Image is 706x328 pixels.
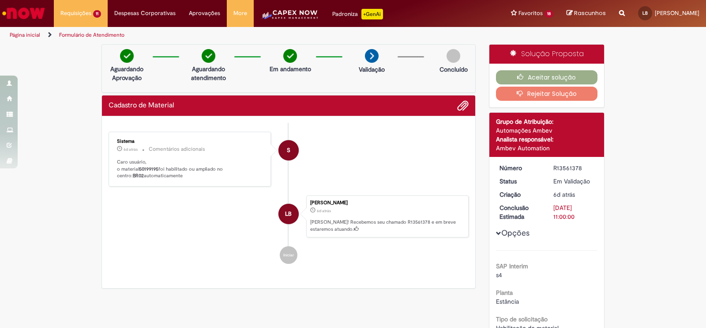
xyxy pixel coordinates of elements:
[93,10,101,18] span: 11
[496,262,528,270] b: SAP Interim
[496,144,598,153] div: Ambev Automation
[496,87,598,101] button: Rejeitar Solução
[553,191,575,198] time: 24/09/2025 07:43:16
[359,65,385,74] p: Validação
[187,65,230,82] p: Aguardando atendimento
[457,100,469,111] button: Adicionar anexos
[496,135,598,144] div: Analista responsável:
[149,145,205,153] small: Comentários adicionais
[655,9,699,17] span: [PERSON_NAME]
[59,31,124,38] a: Formulário de Atendimento
[1,4,46,22] img: ServiceNow
[117,139,264,144] div: Sistema
[553,191,575,198] span: 6d atrás
[317,208,331,214] span: 6d atrás
[285,203,292,225] span: LB
[496,126,598,135] div: Automações Ambev
[553,190,594,199] div: 24/09/2025 07:43:16
[60,9,91,18] span: Requisições
[317,208,331,214] time: 24/09/2025 07:43:16
[567,9,606,18] a: Rascunhos
[310,200,464,206] div: [PERSON_NAME]
[7,27,464,43] ul: Trilhas de página
[493,164,547,172] dt: Número
[124,147,138,152] span: 6d atrás
[574,9,606,17] span: Rascunhos
[278,204,299,224] div: LUCAS ROCHA BELO
[493,190,547,199] dt: Criação
[189,9,220,18] span: Aprovações
[496,271,502,279] span: s4
[109,102,174,110] h2: Cadastro de Material Histórico de tíquete
[120,49,134,63] img: check-circle-green.png
[496,315,548,323] b: Tipo de solicitação
[439,65,468,74] p: Concluído
[332,9,383,19] div: Padroniza
[114,9,176,18] span: Despesas Corporativas
[361,9,383,19] p: +GenAi
[105,65,148,82] p: Aguardando Aprovação
[310,219,464,233] p: [PERSON_NAME]! Recebemos seu chamado R13561378 e em breve estaremos atuando.
[496,70,598,84] button: Aceitar solução
[447,49,460,63] img: img-circle-grey.png
[133,172,144,179] b: BR02
[642,10,648,16] span: LB
[278,140,299,160] div: System
[553,164,594,172] div: R13561378
[260,9,319,27] img: CapexLogo5.png
[117,159,264,179] p: Caro usuário, o material foi habilitado ou ampliado no centro: automaticamente
[202,49,215,63] img: check-circle-green.png
[518,9,543,18] span: Favoritos
[270,65,311,73] p: Em andamento
[139,166,158,172] b: 50199195
[109,123,469,273] ul: Histórico de tíquete
[287,140,290,161] span: S
[489,45,605,64] div: Solução Proposta
[496,297,519,305] span: Estância
[545,10,553,18] span: 18
[283,49,297,63] img: check-circle-green.png
[10,31,40,38] a: Página inicial
[493,177,547,186] dt: Status
[493,203,547,221] dt: Conclusão Estimada
[496,117,598,126] div: Grupo de Atribuição:
[553,203,594,221] div: [DATE] 11:00:00
[496,289,513,297] b: Planta
[365,49,379,63] img: arrow-next.png
[109,195,469,238] li: LUCAS ROCHA BELO
[553,177,594,186] div: Em Validação
[233,9,247,18] span: More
